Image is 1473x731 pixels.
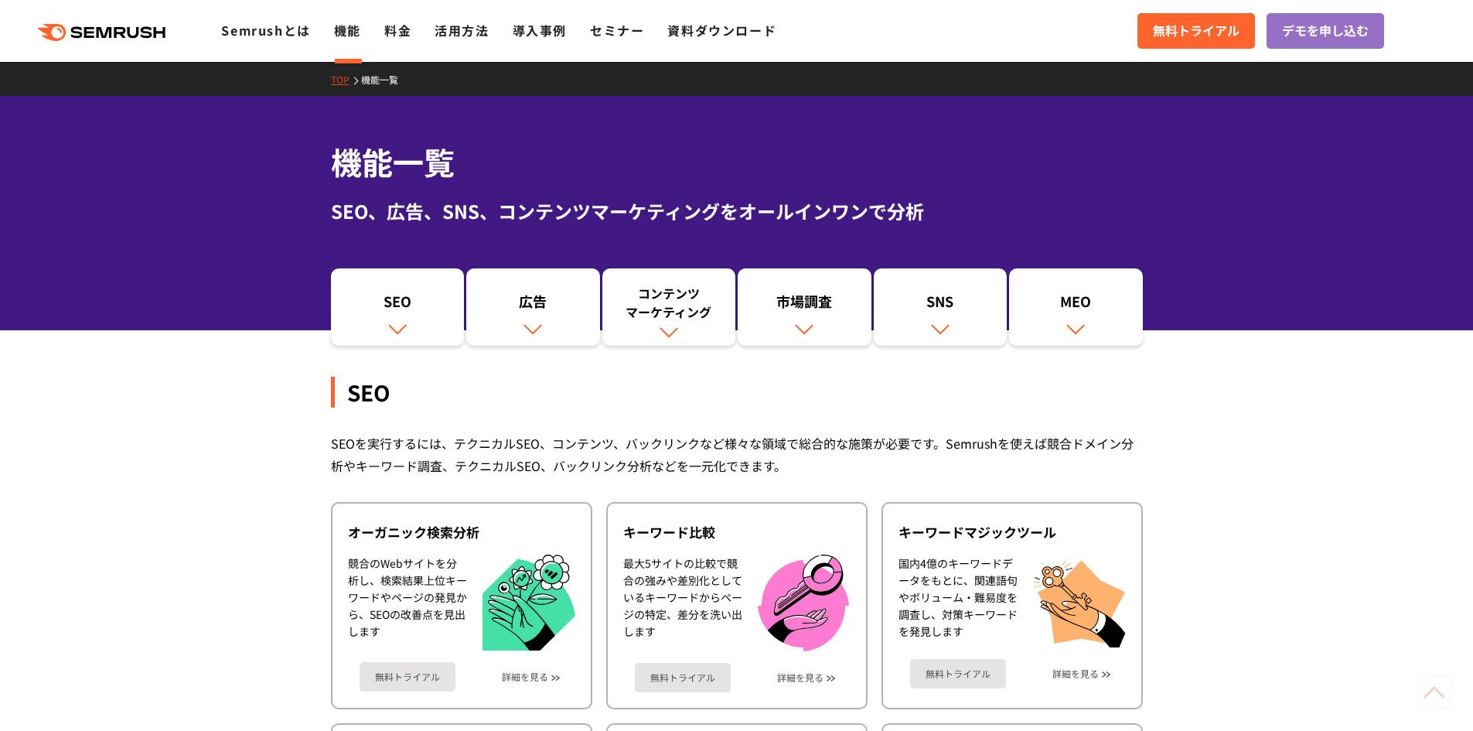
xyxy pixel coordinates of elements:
[348,555,467,651] div: 競合のWebサイトを分析し、検索結果上位キーワードやページの発見から、SEOの改善点を見出します
[898,523,1126,541] div: キーワードマジックツール
[221,21,310,39] a: Semrushとは
[1137,13,1255,49] a: 無料トライアル
[1009,268,1143,346] a: MEO
[910,659,1006,688] a: 無料トライアル
[898,555,1018,647] div: 国内4億のキーワードデータをもとに、関連語句やボリューム・難易度を調査し、対策キーワードを発見します
[331,377,1143,408] div: SEO
[1033,555,1126,647] img: キーワードマジックツール
[590,21,644,39] a: セミナー
[502,671,548,682] a: 詳細を見る
[1282,21,1369,41] span: デモを申し込む
[602,268,736,346] a: コンテンツマーケティング
[331,139,1143,185] h1: 機能一覧
[667,21,776,39] a: 資料ダウンロード
[623,555,742,651] div: 最大5サイトの比較で競合の強みや差別化としているキーワードからページの特定、差分を洗い出します
[1153,21,1239,41] span: 無料トライアル
[758,555,849,651] img: キーワード比較
[1017,292,1135,318] div: MEO
[331,197,1143,225] div: SEO、広告、SNS、コンテンツマーケティングをオールインワンで分析
[331,432,1143,477] div: SEOを実行するには、テクニカルSEO、コンテンツ、バックリンクなど様々な領域で総合的な施策が必要です。Semrushを使えば競合ドメイン分析やキーワード調査、テクニカルSEO、バックリンク分析...
[874,268,1008,346] a: SNS
[881,292,1000,318] div: SNS
[331,73,361,86] a: TOP
[339,292,457,318] div: SEO
[435,21,489,39] a: 活用方法
[384,21,411,39] a: 料金
[474,292,592,318] div: 広告
[623,523,851,541] div: キーワード比較
[360,662,455,692] a: 無料トライアル
[466,268,600,346] a: 広告
[331,268,465,346] a: SEO
[1052,668,1099,679] a: 詳細を見る
[482,555,575,651] img: オーガニック検索分析
[348,523,575,541] div: オーガニック検索分析
[334,21,361,39] a: 機能
[745,292,864,318] div: 市場調査
[513,21,567,39] a: 導入事例
[777,672,823,683] a: 詳細を見る
[361,73,410,86] a: 機能一覧
[738,268,871,346] a: 市場調査
[635,663,731,692] a: 無料トライアル
[610,284,728,321] div: コンテンツ マーケティング
[1267,13,1384,49] a: デモを申し込む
